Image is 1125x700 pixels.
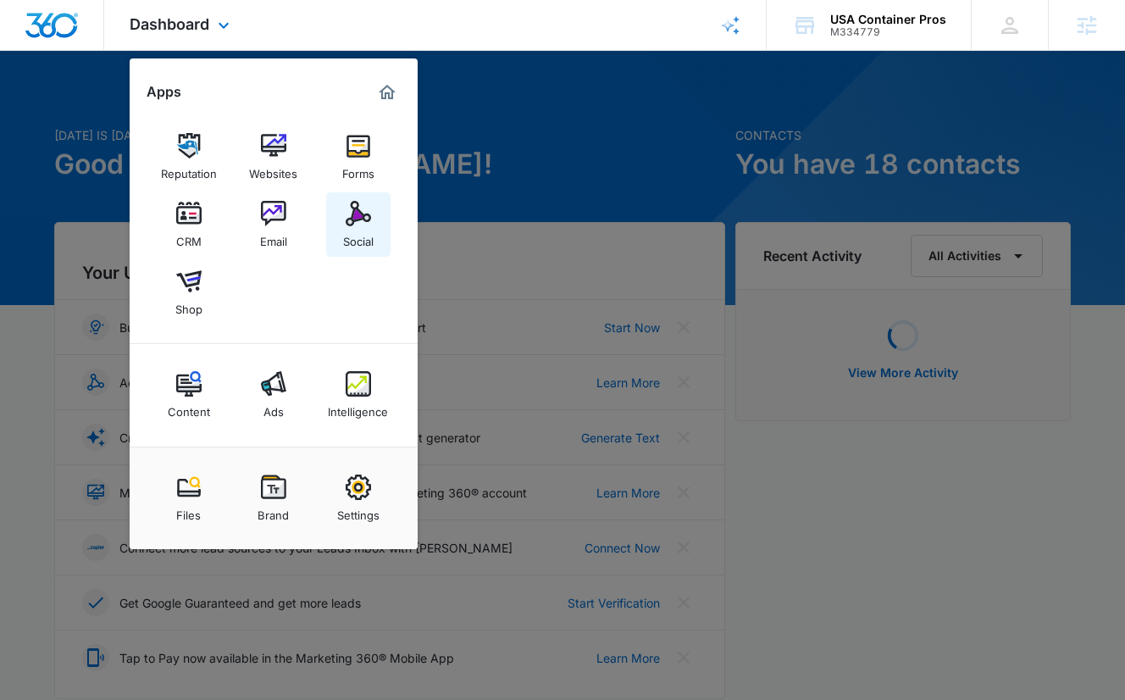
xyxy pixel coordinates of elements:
a: Intelligence [326,363,391,427]
a: Brand [241,466,306,531]
a: Websites [241,125,306,189]
div: Reputation [161,158,217,181]
a: Ads [241,363,306,427]
div: Files [176,500,201,522]
div: Forms [342,158,374,181]
a: CRM [157,192,221,257]
div: Shop [175,294,202,316]
a: Content [157,363,221,427]
a: Marketing 360® Dashboard [374,79,401,106]
div: Ads [263,397,284,419]
a: Email [241,192,306,257]
a: Files [157,466,221,531]
div: Websites [249,158,297,181]
div: CRM [176,226,202,248]
div: account name [830,13,946,26]
span: Dashboard [130,15,209,33]
a: Social [326,192,391,257]
div: Intelligence [328,397,388,419]
div: Settings [337,500,380,522]
div: Content [168,397,210,419]
a: Shop [157,260,221,325]
div: account id [830,26,946,38]
a: Forms [326,125,391,189]
div: Email [260,226,287,248]
a: Settings [326,466,391,531]
a: Reputation [157,125,221,189]
h2: Apps [147,84,181,100]
div: Brand [258,500,289,522]
div: Social [343,226,374,248]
